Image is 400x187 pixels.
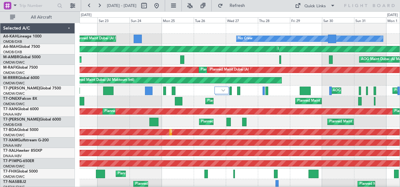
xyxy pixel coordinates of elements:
a: OMDW/DWC [3,81,25,86]
button: Refresh [215,1,253,11]
span: T7-BDA [3,128,17,132]
span: T7-XAM [3,139,18,142]
div: AOG Maint Dubai (Al Maktoum Intl) [333,86,390,95]
span: M-RRRR [3,76,18,80]
a: T7-FHXGlobal 5000 [3,170,38,173]
span: T7-[PERSON_NAME] [3,87,40,90]
a: OMDB/DXB [3,39,22,44]
span: T7-FHX [3,170,16,173]
a: OMDW/DWC [3,71,25,75]
a: OMDW/DWC [3,102,25,106]
a: OMDW/DWC [3,164,25,169]
div: Sat 23 [97,17,130,23]
a: OMDW/DWC [3,133,25,138]
div: Planned Maint [GEOGRAPHIC_DATA] ([GEOGRAPHIC_DATA]) [118,169,217,178]
div: Planned Maint Dubai (Al Maktoum Intl) [72,76,134,85]
div: Quick Links [304,3,326,9]
a: OMDW/DWC [3,60,25,65]
a: M-RAFIGlobal 7500 [3,66,38,70]
div: Planned Maint [GEOGRAPHIC_DATA] ([GEOGRAPHIC_DATA] Intl) [201,117,306,127]
div: Fri 29 [290,17,322,23]
span: [DATE] - [DATE] [107,3,136,8]
input: Trip Number [19,1,55,10]
span: T7-XAL [3,149,16,153]
a: T7-P1MPG-650ER [3,159,34,163]
span: A6-KAH [3,35,18,38]
div: Thu 28 [258,17,290,23]
a: T7-[PERSON_NAME]Global 7500 [3,87,61,90]
a: T7-XALHawker 850XP [3,149,42,153]
a: OMDB/DXB [3,122,22,127]
span: T7-XAN [3,107,17,111]
a: DNAA/ABV [3,143,22,148]
div: Planned Maint Dubai (Al Maktoum Intl) [297,96,359,106]
span: M-RAFI [3,66,16,70]
span: T7-P1MP [3,159,19,163]
div: Sat 30 [322,17,354,23]
a: DNAA/ABV [3,112,22,117]
span: T7-NAS [3,180,17,184]
a: DNAA/ABV [3,154,22,158]
div: [DATE] [387,13,398,18]
div: Planned Maint Dubai (Al Maktoum Intl) [104,107,166,116]
button: All Aircraft [7,12,68,22]
a: T7-XANGlobal 6000 [3,107,39,111]
div: No Crew [238,34,253,43]
div: Planned Maint [GEOGRAPHIC_DATA] ([GEOGRAPHIC_DATA] Intl) [278,44,383,54]
span: M-AMBR [3,55,19,59]
a: T7-NASBBJ2 [3,180,26,184]
div: Planned Maint Dubai (Al Maktoum Intl) [210,65,272,75]
a: T7-ONEXFalcon 8X [3,97,37,101]
a: M-RRRRGlobal 6000 [3,76,39,80]
div: Fri 22 [65,17,97,23]
button: Quick Links [292,1,338,11]
a: M-AMBRGlobal 5000 [3,55,41,59]
a: OMDW/DWC [3,91,25,96]
a: T7-[PERSON_NAME]Global 6000 [3,118,61,122]
a: A6-MAHGlobal 7500 [3,45,40,49]
div: Planned Maint Dubai (Al Maktoum Intl) [171,127,233,137]
div: Sun 24 [130,17,162,23]
div: Planned Maint Dubai (Al Maktoum Intl) [75,34,137,43]
div: [DATE] [81,13,92,18]
span: All Aircraft [16,15,66,20]
a: OMDB/DXB [3,50,22,54]
div: Sun 31 [354,17,386,23]
span: T7-ONEX [3,97,20,101]
span: A6-MAH [3,45,19,49]
span: Refresh [224,3,251,8]
div: Mon 25 [162,17,194,23]
img: arrow-gray.svg [221,89,225,92]
a: OMDW/DWC [3,174,25,179]
div: Planned Maint Dubai (Al Maktoum Intl) [207,96,269,106]
a: T7-XAMGulfstream G-200 [3,139,49,142]
div: Wed 27 [226,17,258,23]
span: T7-[PERSON_NAME] [3,118,40,122]
a: A6-KAHLineage 1000 [3,35,42,38]
div: Planned Maint Dubai (Al Maktoum Intl) [201,65,263,75]
a: T7-BDAGlobal 5000 [3,128,38,132]
div: Tue 26 [194,17,226,23]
